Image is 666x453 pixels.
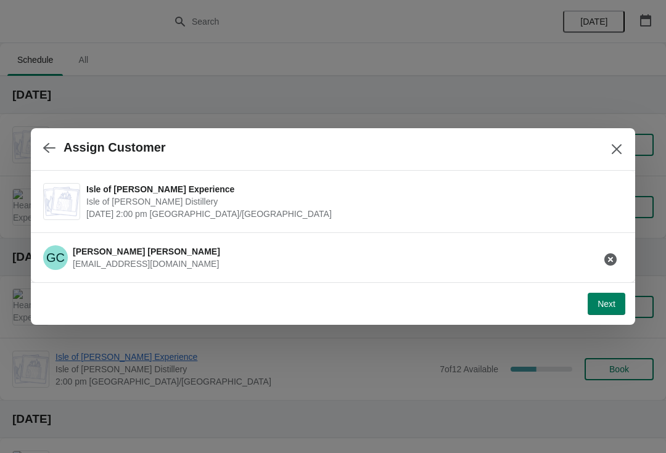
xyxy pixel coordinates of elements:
span: [DATE] 2:00 pm [GEOGRAPHIC_DATA]/[GEOGRAPHIC_DATA] [86,208,617,220]
img: Isle of Harris Gin Experience | Isle of Harris Distillery | October 7 | 2:00 pm Europe/London [44,187,80,216]
span: Next [598,299,615,309]
span: Gordon [43,245,68,270]
span: [PERSON_NAME] [PERSON_NAME] [73,247,220,256]
span: [EMAIL_ADDRESS][DOMAIN_NAME] [73,259,219,269]
button: Close [606,138,628,160]
text: GC [46,251,65,264]
h2: Assign Customer [64,141,166,155]
span: Isle of [PERSON_NAME] Distillery [86,195,617,208]
button: Next [588,293,625,315]
span: Isle of [PERSON_NAME] Experience [86,183,617,195]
